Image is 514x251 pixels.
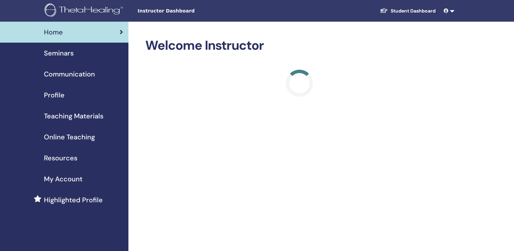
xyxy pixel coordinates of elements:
a: Student Dashboard [374,5,441,17]
img: logo.png [45,3,125,19]
span: Home [44,27,63,37]
span: Instructor Dashboard [138,7,239,15]
span: Communication [44,69,95,79]
span: Profile [44,90,65,100]
span: Seminars [44,48,74,58]
h2: Welcome Instructor [145,38,453,53]
span: My Account [44,174,82,184]
span: Teaching Materials [44,111,103,121]
span: Resources [44,153,77,163]
span: Online Teaching [44,132,95,142]
img: graduation-cap-white.svg [380,8,388,14]
span: Highlighted Profile [44,195,103,205]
